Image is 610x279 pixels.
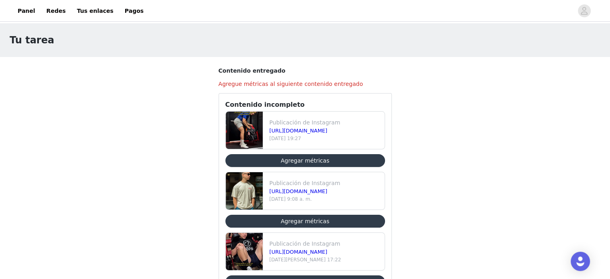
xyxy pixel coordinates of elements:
font: [DATE] 9:08 a. m. [270,196,312,202]
font: Agregue métricas al siguiente contenido entregado [219,81,363,87]
font: Panel [18,7,35,14]
font: Tus enlaces [77,7,113,14]
font: Contenido entregado [219,67,286,74]
img: archivo [226,172,263,210]
font: Publicación de Instagram [270,119,340,126]
a: Redes [42,2,71,20]
div: avatar [580,4,588,17]
a: [URL][DOMAIN_NAME] [270,188,328,194]
a: Panel [13,2,40,20]
a: Pagos [120,2,148,20]
font: Publicación de Instagram [270,180,340,186]
a: [URL][DOMAIN_NAME] [270,128,328,134]
button: Agregar métricas [225,215,385,228]
font: Contenido incompleto [225,101,305,108]
font: [DATE] 19:27 [270,136,301,141]
font: Pagos [125,7,144,14]
img: archivo [226,233,263,270]
a: Tus enlaces [72,2,118,20]
button: Agregar métricas [225,154,385,167]
div: Abrir Intercom Messenger [571,252,590,271]
font: Publicación de Instagram [270,240,340,247]
img: archivo [226,112,263,149]
font: Tu tarea [10,35,54,46]
font: [DATE][PERSON_NAME] 17:22 [270,257,341,263]
font: Redes [47,7,66,14]
a: [URL][DOMAIN_NAME] [270,249,328,255]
